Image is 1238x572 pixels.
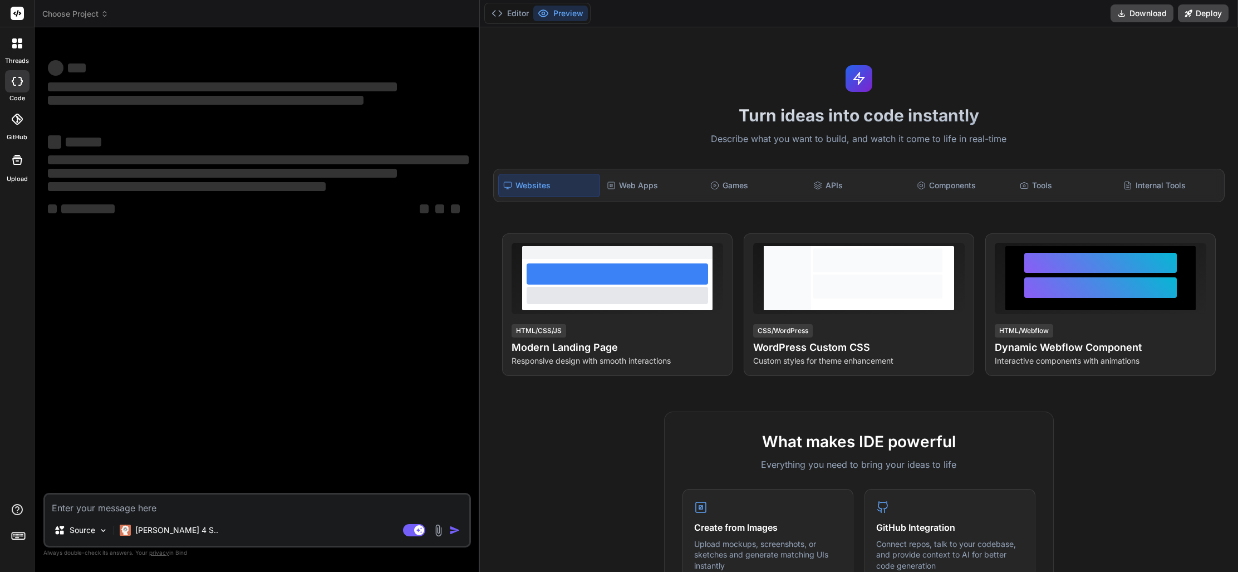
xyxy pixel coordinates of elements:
[48,135,61,149] span: ‌
[995,355,1206,366] p: Interactive components with animations
[70,525,95,536] p: Source
[753,324,813,338] div: CSS/WordPress
[432,524,445,537] img: attachment
[1111,4,1173,22] button: Download
[48,182,326,191] span: ‌
[449,525,460,536] img: icon
[135,525,218,536] p: [PERSON_NAME] 4 S..
[48,96,363,105] span: ‌
[66,138,101,146] span: ‌
[48,60,63,76] span: ‌
[995,324,1053,338] div: HTML/Webflow
[876,539,1024,571] p: Connect repos, talk to your codebase, and provide context to AI for better code generation
[512,355,723,366] p: Responsive design with smooth interactions
[498,174,600,197] div: Websites
[99,526,108,535] img: Pick Models
[876,521,1024,534] h4: GitHub Integration
[1178,4,1229,22] button: Deploy
[120,525,131,536] img: Claude 4 Sonnet
[809,174,910,197] div: APIs
[512,324,566,338] div: HTML/CSS/JS
[48,169,397,178] span: ‌
[487,6,533,21] button: Editor
[1015,174,1116,197] div: Tools
[995,340,1206,355] h4: Dynamic Webflow Component
[682,458,1035,471] p: Everything you need to bring your ideas to life
[487,132,1231,146] p: Describe what you want to build, and watch it come to life in real-time
[61,204,115,213] span: ‌
[451,204,460,213] span: ‌
[1119,174,1220,197] div: Internal Tools
[149,549,169,556] span: privacy
[42,8,109,19] span: Choose Project
[602,174,703,197] div: Web Apps
[682,430,1035,453] h2: What makes IDE powerful
[912,174,1013,197] div: Components
[435,204,444,213] span: ‌
[48,82,397,91] span: ‌
[487,105,1231,125] h1: Turn ideas into code instantly
[68,63,86,72] span: ‌
[694,539,842,571] p: Upload mockups, screenshots, or sketches and generate matching UIs instantly
[7,133,27,142] label: GitHub
[48,155,469,164] span: ‌
[5,56,29,66] label: threads
[533,6,588,21] button: Preview
[512,340,723,355] h4: Modern Landing Page
[420,204,429,213] span: ‌
[706,174,807,197] div: Games
[694,521,842,534] h4: Create from Images
[753,340,965,355] h4: WordPress Custom CSS
[48,204,57,213] span: ‌
[9,94,25,103] label: code
[43,547,471,558] p: Always double-check its answers. Your in Bind
[7,174,28,184] label: Upload
[753,355,965,366] p: Custom styles for theme enhancement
